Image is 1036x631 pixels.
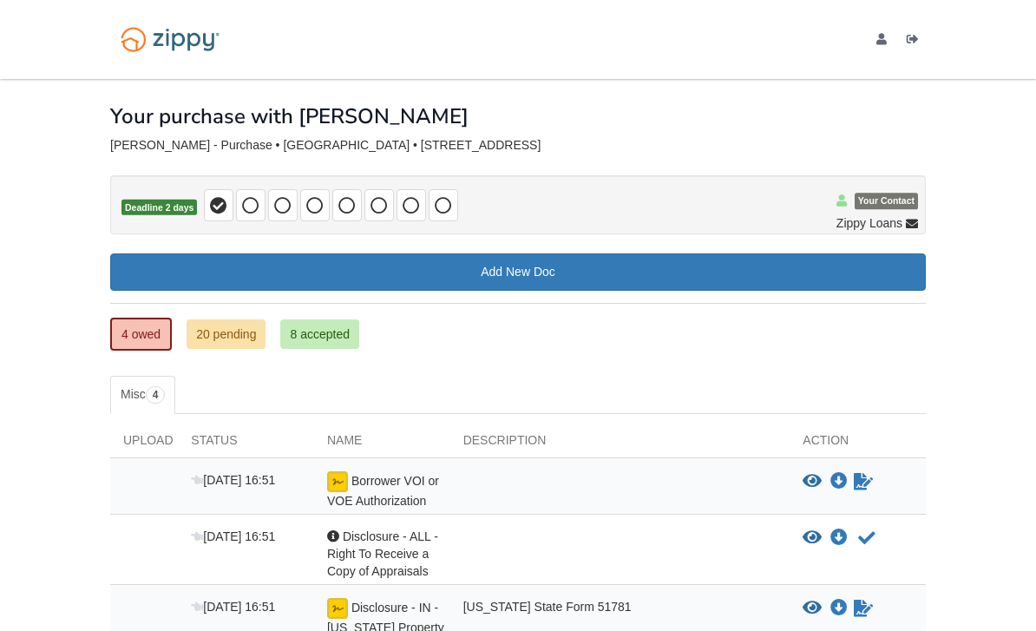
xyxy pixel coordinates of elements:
[110,376,175,414] a: Misc
[110,253,926,291] a: Add New Doc
[191,600,275,614] span: [DATE] 16:51
[191,529,275,543] span: [DATE] 16:51
[110,138,926,153] div: [PERSON_NAME] - Purchase • [GEOGRAPHIC_DATA] • [STREET_ADDRESS]
[907,33,926,50] a: Log out
[790,431,926,457] div: Action
[876,33,894,50] a: edit profile
[327,474,439,508] span: Borrower VOI or VOE Authorization
[803,473,822,490] button: View Borrower VOI or VOE Authorization
[110,19,230,60] img: Logo
[836,214,902,232] span: Zippy Loans
[327,598,348,619] img: esign icon
[187,319,266,349] a: 20 pending
[803,529,822,547] button: View Disclosure - ALL - Right To Receive a Copy of Appraisals
[280,319,359,349] a: 8 accepted
[110,105,469,128] h1: Your purchase with [PERSON_NAME]
[327,471,348,492] img: esign
[327,529,438,578] span: Disclosure - ALL - Right To Receive a Copy of Appraisals
[191,473,275,487] span: [DATE] 16:51
[146,386,166,404] span: 4
[856,528,877,549] button: Acknowledge receipt of document
[855,194,918,210] span: Your Contact
[450,431,790,457] div: Description
[852,598,875,619] a: Waiting for your co-borrower to e-sign
[830,475,848,489] a: Download Borrower VOI or VOE Authorization
[314,431,450,457] div: Name
[830,531,848,545] a: Download Disclosure - ALL - Right To Receive a Copy of Appraisals
[110,318,172,351] a: 4 owed
[178,431,314,457] div: Status
[803,600,822,617] button: View Disclosure - IN - Indiana Property Tax Benefits
[110,431,178,457] div: Upload
[852,471,875,492] a: Waiting for your co-borrower to e-sign
[830,601,848,615] a: Download Disclosure - IN - Indiana Property Tax Benefits
[121,200,197,216] span: Deadline 2 days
